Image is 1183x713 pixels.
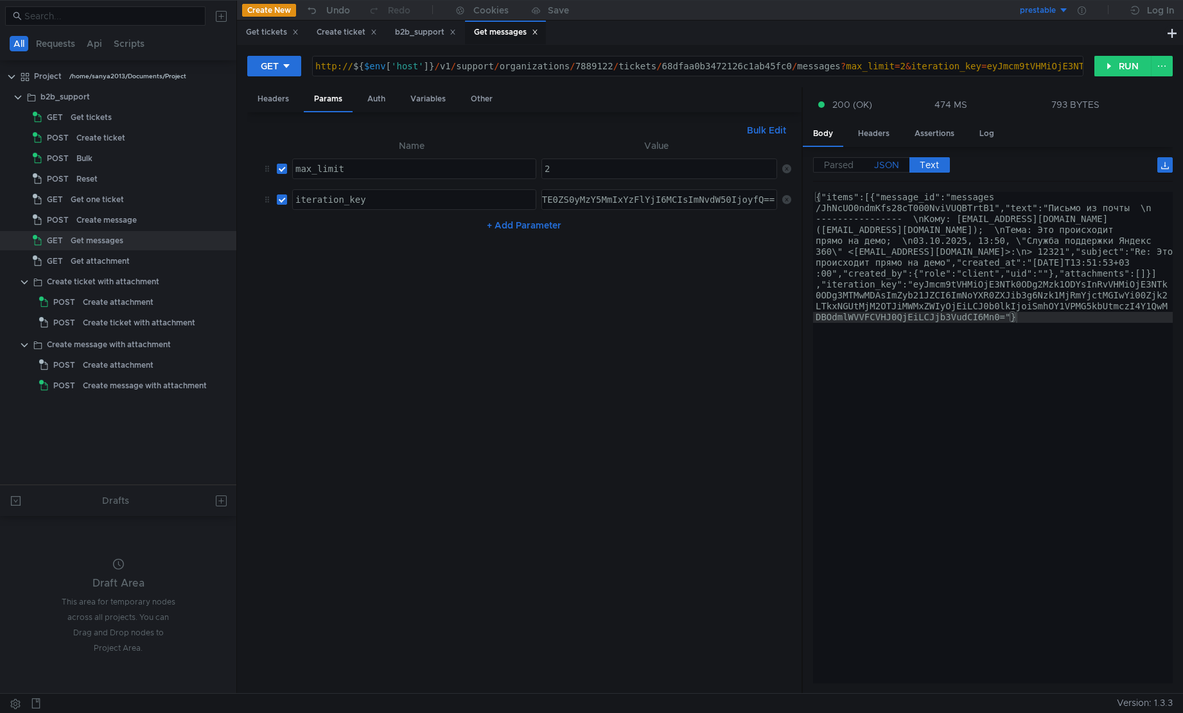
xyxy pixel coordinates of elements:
[934,99,967,110] div: 474 MS
[76,169,98,189] div: Reset
[395,26,456,39] div: b2b_support
[10,36,28,51] button: All
[242,4,296,17] button: Create New
[261,59,279,73] div: GET
[47,210,69,230] span: POST
[47,190,63,209] span: GET
[83,356,153,375] div: Create attachment
[71,252,130,271] div: Get attachment
[246,26,299,39] div: Get tickets
[47,231,63,250] span: GET
[536,138,776,153] th: Value
[400,87,456,111] div: Variables
[32,36,79,51] button: Requests
[71,190,124,209] div: Get one ticket
[53,356,75,375] span: POST
[1020,4,1056,17] div: prestable
[34,67,62,86] div: Project
[848,122,900,146] div: Headers
[317,26,377,39] div: Create ticket
[47,149,69,168] span: POST
[460,87,503,111] div: Other
[473,3,509,18] div: Cookies
[71,231,123,250] div: Get messages
[803,122,843,147] div: Body
[326,3,350,18] div: Undo
[53,376,75,395] span: POST
[832,98,872,112] span: 200 (OK)
[304,87,353,112] div: Params
[47,272,159,291] div: Create ticket with attachment
[76,149,92,168] div: Bulk
[357,87,396,111] div: Auth
[247,56,301,76] button: GET
[1051,99,1100,110] div: 793 BYTES
[40,87,90,107] div: b2b_support
[1117,694,1173,712] span: Version: 1.3.3
[388,3,410,18] div: Redo
[53,293,75,312] span: POST
[874,159,899,171] span: JSON
[548,6,569,15] div: Save
[76,128,125,148] div: Create ticket
[969,122,1004,146] div: Log
[110,36,148,51] button: Scripts
[296,1,359,20] button: Undo
[1094,56,1152,76] button: RUN
[247,87,299,111] div: Headers
[83,36,106,51] button: Api
[83,376,207,395] div: Create message with attachment
[824,159,854,171] span: Parsed
[920,159,939,171] span: Text
[76,210,137,230] div: Create message
[47,128,69,148] span: POST
[69,67,186,86] div: /home/sanya2013/Documents/Project
[47,335,171,354] div: Create message with attachment
[47,169,69,189] span: POST
[474,26,538,39] div: Get messages
[102,493,129,508] div: Drafts
[742,123,791,138] button: Bulk Edit
[53,313,75,332] span: POST
[83,313,195,332] div: Create ticket with attachment
[287,138,536,153] th: Name
[47,252,63,271] span: GET
[1147,3,1174,18] div: Log In
[359,1,419,20] button: Redo
[47,108,63,127] span: GET
[71,108,112,127] div: Get tickets
[24,9,198,23] input: Search...
[83,293,153,312] div: Create attachment
[904,122,965,146] div: Assertions
[482,218,566,233] button: + Add Parameter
